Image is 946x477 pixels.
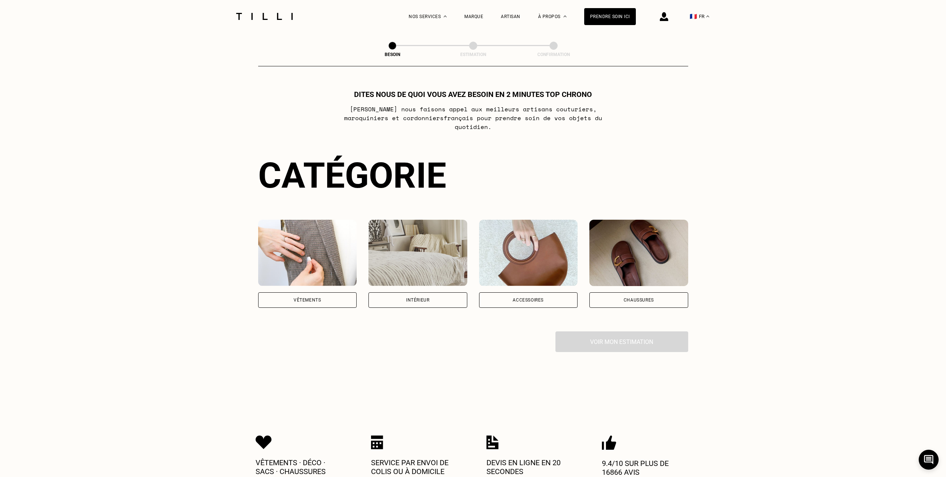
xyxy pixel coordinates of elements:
[356,52,429,57] div: Besoin
[258,220,357,286] img: Vêtements
[327,105,619,131] p: [PERSON_NAME] nous faisons appel aux meilleurs artisans couturiers , maroquiniers et cordonniers ...
[690,13,697,20] span: 🇫🇷
[371,435,383,449] img: Icon
[501,14,520,19] a: Artisan
[436,52,510,57] div: Estimation
[486,458,575,476] p: Devis en ligne en 20 secondes
[706,15,709,17] img: menu déroulant
[660,12,668,21] img: icône connexion
[513,298,544,302] div: Accessoires
[256,458,344,476] p: Vêtements · Déco · Sacs · Chaussures
[294,298,321,302] div: Vêtements
[406,298,429,302] div: Intérieur
[486,435,499,449] img: Icon
[517,52,590,57] div: Confirmation
[624,298,654,302] div: Chaussures
[444,15,447,17] img: Menu déroulant
[602,459,690,477] p: 9.4/10 sur plus de 16866 avis
[584,8,636,25] a: Prendre soin ici
[589,220,688,286] img: Chaussures
[256,435,272,449] img: Icon
[371,458,460,476] p: Service par envoi de colis ou à domicile
[233,13,295,20] img: Logo du service de couturière Tilli
[354,90,592,99] h1: Dites nous de quoi vous avez besoin en 2 minutes top chrono
[602,435,616,450] img: Icon
[258,155,688,196] div: Catégorie
[464,14,483,19] a: Marque
[479,220,578,286] img: Accessoires
[368,220,467,286] img: Intérieur
[564,15,566,17] img: Menu déroulant à propos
